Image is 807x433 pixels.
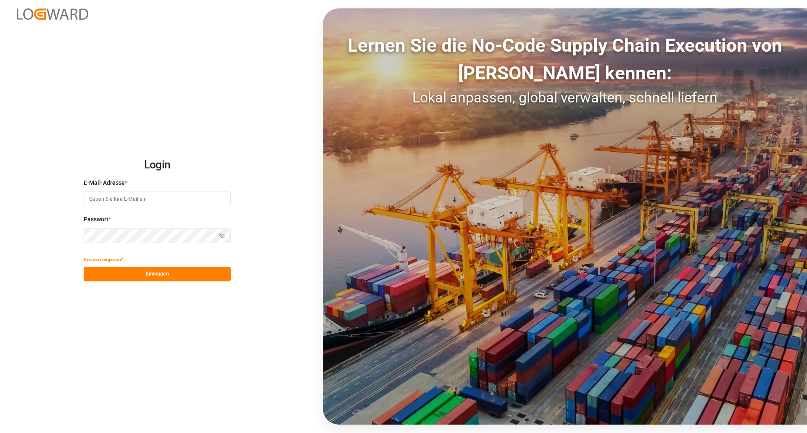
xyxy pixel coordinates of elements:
font: Passwort vergessen? [84,257,123,262]
font: Lernen Sie die No-Code Supply Chain Execution von [PERSON_NAME] kennen: [348,34,782,84]
font: E-Mail-Adresse [84,179,125,186]
font: Lokal anpassen, global verwalten, schnell liefern [412,89,717,106]
font: Einloggen [146,271,169,277]
button: Passwort vergessen? [84,252,123,267]
font: Passwort [84,216,108,223]
button: Einloggen [84,267,231,281]
img: Logward_new_orange.png [17,8,88,20]
font: Login [144,158,171,171]
input: Geben Sie Ihre E-Mail ein [84,192,231,206]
